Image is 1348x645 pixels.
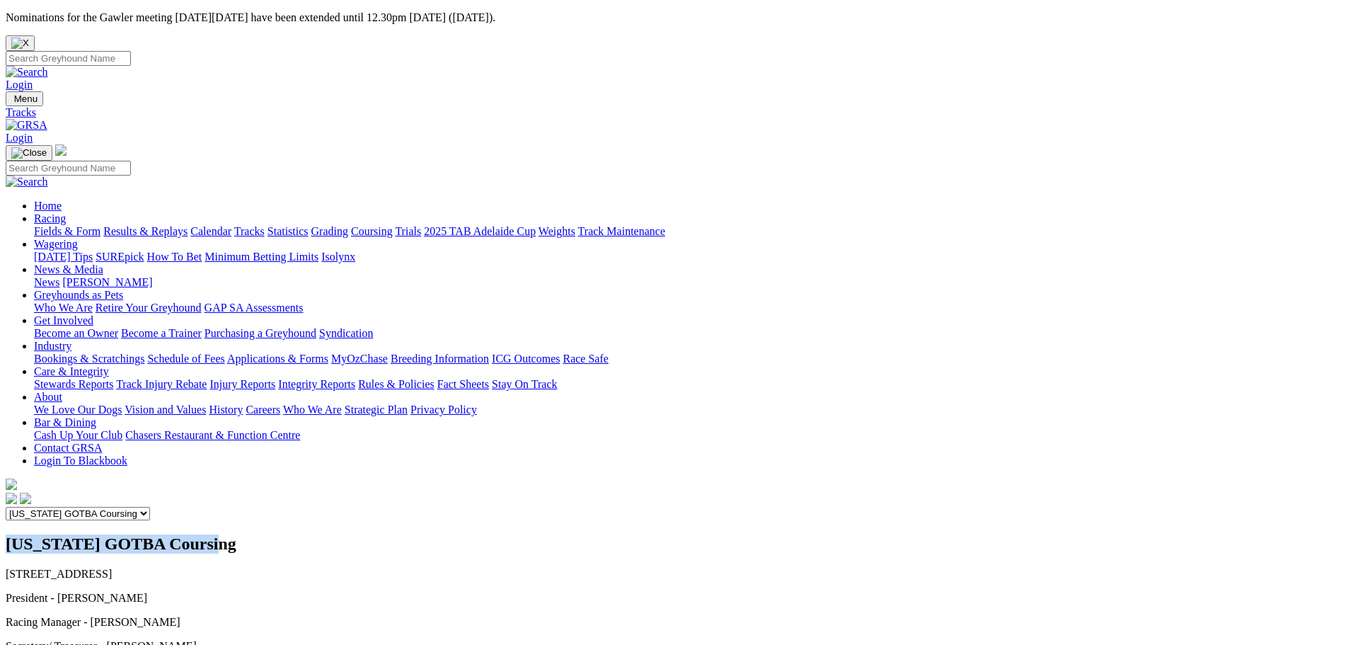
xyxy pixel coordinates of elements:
[34,353,1342,365] div: Industry
[6,535,1342,554] h2: [US_STATE] GOTBA Coursing
[345,404,408,416] a: Strategic Plan
[319,327,373,339] a: Syndication
[6,616,1342,629] p: Racing Manager - [PERSON_NAME]
[311,225,348,237] a: Grading
[6,51,131,66] input: Search
[6,479,17,490] img: logo-grsa-white.png
[492,378,557,390] a: Stay On Track
[6,91,43,106] button: Toggle navigation
[34,353,144,365] a: Bookings & Scratchings
[563,353,608,365] a: Race Safe
[34,404,122,416] a: We Love Our Dogs
[6,592,1342,605] p: President - [PERSON_NAME]
[437,378,489,390] a: Fact Sheets
[125,429,300,441] a: Chasers Restaurant & Function Centre
[34,340,71,352] a: Industry
[125,404,206,416] a: Vision and Values
[424,225,536,237] a: 2025 TAB Adelaide Cup
[34,327,1342,340] div: Get Involved
[6,132,33,144] a: Login
[204,327,316,339] a: Purchasing a Greyhound
[227,353,328,365] a: Applications & Forms
[6,79,33,91] a: Login
[538,225,575,237] a: Weights
[351,225,393,237] a: Coursing
[34,276,59,288] a: News
[147,353,224,365] a: Schedule of Fees
[34,314,93,326] a: Get Involved
[283,404,342,416] a: Who We Are
[34,238,78,250] a: Wagering
[34,212,66,224] a: Racing
[62,276,152,288] a: [PERSON_NAME]
[34,391,62,403] a: About
[209,378,275,390] a: Injury Reports
[34,404,1342,416] div: About
[6,568,1342,581] p: [STREET_ADDRESS]
[121,327,202,339] a: Become a Trainer
[6,493,17,504] img: facebook.svg
[6,35,35,51] button: Close
[34,416,96,428] a: Bar & Dining
[34,378,113,390] a: Stewards Reports
[34,442,102,454] a: Contact GRSA
[34,302,1342,314] div: Greyhounds as Pets
[11,147,47,159] img: Close
[358,378,434,390] a: Rules & Policies
[34,327,118,339] a: Become an Owner
[410,404,477,416] a: Privacy Policy
[321,251,355,263] a: Isolynx
[34,289,123,301] a: Greyhounds as Pets
[578,225,665,237] a: Track Maintenance
[6,119,47,132] img: GRSA
[34,302,93,314] a: Who We Are
[34,225,100,237] a: Fields & Form
[6,161,131,176] input: Search
[34,263,103,275] a: News & Media
[34,378,1342,391] div: Care & Integrity
[6,11,1342,24] p: Nominations for the Gawler meeting [DATE][DATE] have been extended until 12.30pm [DATE] ([DATE]).
[116,378,207,390] a: Track Injury Rebate
[55,144,67,156] img: logo-grsa-white.png
[391,353,489,365] a: Breeding Information
[103,225,188,237] a: Results & Replays
[147,251,202,263] a: How To Bet
[34,365,109,377] a: Care & Integrity
[11,38,29,49] img: X
[395,225,421,237] a: Trials
[96,251,144,263] a: SUREpick
[492,353,560,365] a: ICG Outcomes
[34,225,1342,238] div: Racing
[96,302,202,314] a: Retire Your Greyhound
[204,251,318,263] a: Minimum Betting Limits
[204,302,304,314] a: GAP SA Assessments
[209,404,243,416] a: History
[34,276,1342,289] div: News & Media
[34,251,1342,263] div: Wagering
[278,378,355,390] a: Integrity Reports
[267,225,309,237] a: Statistics
[34,251,93,263] a: [DATE] Tips
[14,93,38,104] span: Menu
[234,225,265,237] a: Tracks
[6,66,48,79] img: Search
[6,176,48,188] img: Search
[20,493,31,504] img: twitter.svg
[34,429,122,441] a: Cash Up Your Club
[331,353,388,365] a: MyOzChase
[34,429,1342,442] div: Bar & Dining
[34,200,62,212] a: Home
[246,404,280,416] a: Careers
[190,225,231,237] a: Calendar
[6,106,1342,119] a: Tracks
[6,145,52,161] button: Toggle navigation
[34,455,127,467] a: Login To Blackbook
